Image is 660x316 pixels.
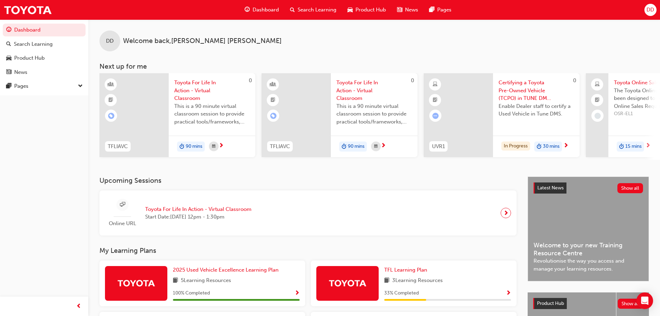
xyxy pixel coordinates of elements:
[432,143,445,151] span: UVR1
[270,113,276,119] span: learningRecordVerb_ENROLL-icon
[212,142,215,151] span: calendar-icon
[108,96,113,105] span: booktick-icon
[245,6,250,14] span: guage-icon
[543,143,560,151] span: 30 mins
[537,142,542,151] span: duration-icon
[392,276,443,285] span: 3 Learning Resources
[499,79,574,102] span: Certifying a Toyota Pre-Owned Vehicle (TCPO) in TUNE DMS e-Learning Module
[78,82,83,91] span: down-icon
[145,205,252,213] span: Toyota For Life In Action - Virtual Classroom
[573,77,576,84] span: 0
[3,80,86,93] button: Pages
[145,213,252,221] span: Start Date: [DATE] 12pm - 1:30pm
[290,6,295,14] span: search-icon
[437,6,451,14] span: Pages
[173,267,279,273] span: 2025 Used Vehicle Excellence Learning Plan
[3,22,86,80] button: DashboardSearch LearningProduct HubNews
[595,80,600,89] span: laptop-icon
[88,62,660,70] h3: Next up for me
[533,298,643,309] a: Product HubShow all
[3,2,52,18] img: Trak
[411,77,414,84] span: 0
[646,6,654,14] span: DD
[294,290,300,297] span: Show Progress
[108,143,128,151] span: TFLIAVC
[249,77,252,84] span: 0
[405,6,418,14] span: News
[99,177,517,185] h3: Upcoming Sessions
[336,102,412,126] span: This is a 90 minute virtual classroom session to provide practical tools/frameworks, behaviours a...
[534,257,643,273] span: Revolutionise the way you access and manage your learning resources.
[262,73,417,157] a: 0TFLIAVCToyota For Life In Action - Virtual ClassroomThis is a 90 minute virtual classroom sessio...
[298,6,336,14] span: Search Learning
[499,102,574,118] span: Enable Dealer staff to certify a Used Vehicle in Tune DMS.
[595,96,600,105] span: booktick-icon
[384,267,427,273] span: TFL Learning Plan
[99,247,517,255] h3: My Learning Plans
[384,266,430,274] a: TFL Learning Plan
[6,55,11,61] span: car-icon
[270,143,290,151] span: TFLIAVC
[433,96,438,105] span: booktick-icon
[108,113,114,119] span: learningRecordVerb_ENROLL-icon
[3,52,86,65] a: Product Hub
[347,6,353,14] span: car-icon
[625,143,642,151] span: 15 mins
[117,277,155,289] img: Trak
[424,73,580,157] a: 0UVR1Certifying a Toyota Pre-Owned Vehicle (TCPO) in TUNE DMS e-Learning ModuleEnable Dealer staf...
[342,142,346,151] span: duration-icon
[6,27,11,33] span: guage-icon
[174,102,250,126] span: This is a 90 minute virtual classroom session to provide practical tools/frameworks, behaviours a...
[433,80,438,89] span: learningResourceType_ELEARNING-icon
[636,292,653,309] div: Open Intercom Messenger
[284,3,342,17] a: search-iconSearch Learning
[14,68,27,76] div: News
[105,220,140,228] span: Online URL
[271,80,275,89] span: learningResourceType_INSTRUCTOR_LED-icon
[342,3,391,17] a: car-iconProduct Hub
[14,40,53,48] div: Search Learning
[173,289,210,297] span: 100 % Completed
[506,289,511,298] button: Show Progress
[501,142,530,151] div: In Progress
[617,183,643,193] button: Show all
[429,6,434,14] span: pages-icon
[3,38,86,51] a: Search Learning
[253,6,279,14] span: Dashboard
[108,80,113,89] span: learningResourceType_INSTRUCTOR_LED-icon
[239,3,284,17] a: guage-iconDashboard
[76,302,81,311] span: prev-icon
[534,182,643,194] a: Latest NewsShow all
[99,73,255,157] a: 0TFLIAVCToyota For Life In Action - Virtual ClassroomThis is a 90 minute virtual classroom sessio...
[391,3,424,17] a: news-iconNews
[424,3,457,17] a: pages-iconPages
[174,79,250,102] span: Toyota For Life In Action - Virtual Classroom
[6,41,11,48] span: search-icon
[271,96,275,105] span: booktick-icon
[106,37,114,45] span: DD
[645,143,651,149] span: next-icon
[181,276,231,285] span: 5 Learning Resources
[384,276,389,285] span: book-icon
[503,208,509,218] span: next-icon
[14,82,28,90] div: Pages
[173,276,178,285] span: book-icon
[432,113,439,119] span: learningRecordVerb_ATTEMPT-icon
[374,142,378,151] span: calendar-icon
[384,289,419,297] span: 33 % Completed
[537,185,564,191] span: Latest News
[528,177,649,281] a: Latest NewsShow allWelcome to your new Training Resource CentreRevolutionise the way you access a...
[537,300,564,306] span: Product Hub
[14,54,45,62] div: Product Hub
[595,113,601,119] span: learningRecordVerb_NONE-icon
[644,4,657,16] button: DD
[120,200,125,209] span: sessionType_ONLINE_URL-icon
[506,290,511,297] span: Show Progress
[123,37,282,45] span: Welcome back , [PERSON_NAME] [PERSON_NAME]
[6,69,11,76] span: news-icon
[348,143,364,151] span: 90 mins
[328,277,367,289] img: Trak
[563,143,569,149] span: next-icon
